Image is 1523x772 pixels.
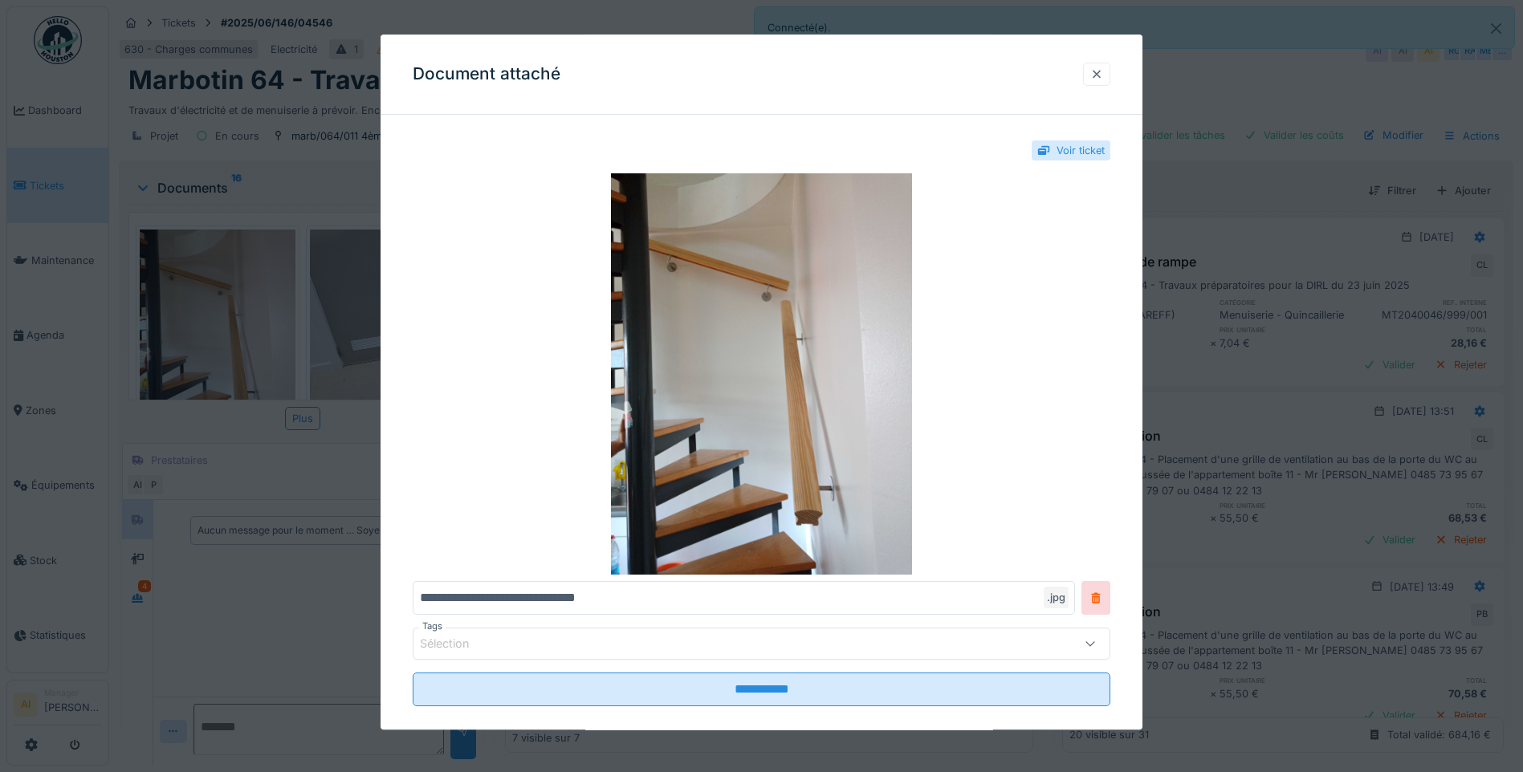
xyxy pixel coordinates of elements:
[413,173,1110,575] img: aad669eb-d60b-499b-9b03-8c407a9694a5-17580276190332199029019946677867.jpg
[413,64,560,84] h3: Document attaché
[419,620,446,633] label: Tags
[1057,143,1105,158] div: Voir ticket
[420,636,492,653] div: Sélection
[1044,587,1069,608] div: .jpg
